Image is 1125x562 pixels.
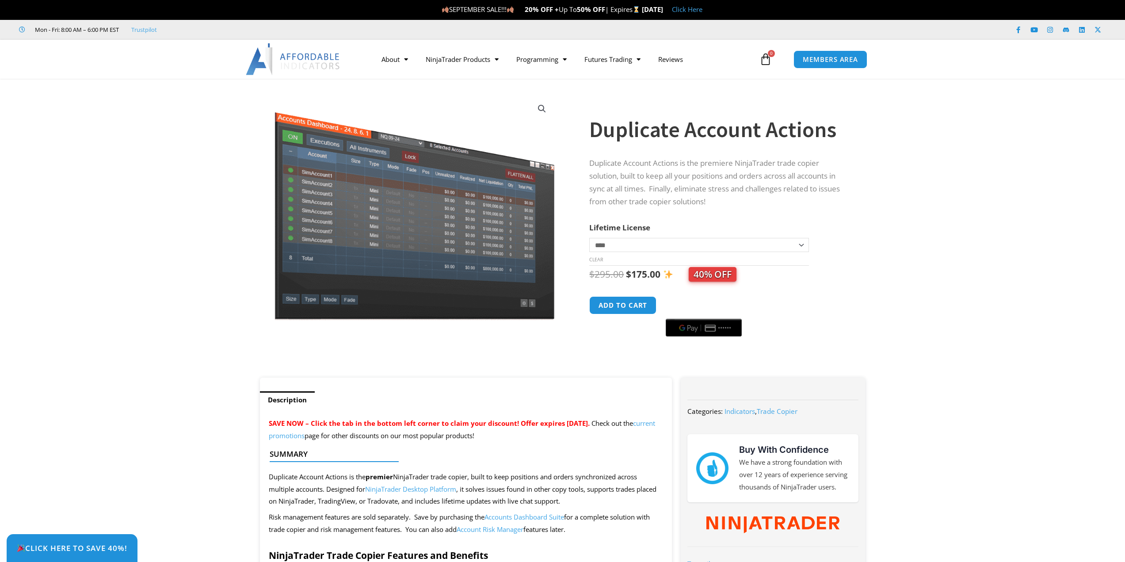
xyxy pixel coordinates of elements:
[269,511,664,536] p: Risk management features are sold separately. Save by purchasing the for a complete solution with...
[534,101,550,117] a: View full-screen image gallery
[442,5,642,14] span: SEPTEMBER SALE!!! Up To | Expires
[269,417,664,442] p: Check out the page for other discounts on our most popular products!
[803,56,858,63] span: MEMBERS AREA
[589,342,847,350] iframe: PayPal Message 1
[626,268,631,280] span: $
[642,5,663,14] strong: [DATE]
[373,49,757,69] nav: Menu
[757,407,797,416] a: Trade Copier
[589,222,650,233] label: Lifetime License
[718,325,732,331] text: ••••••
[373,49,417,69] a: About
[589,114,847,145] h1: Duplicate Account Actions
[576,49,649,69] a: Futures Trading
[793,50,867,69] a: MEMBERS AREA
[589,256,603,263] a: Clear options
[269,419,590,428] span: SAVE NOW – Click the tab in the bottom left corner to claim your discount! Offer expires [DATE].
[589,268,624,280] bdi: 295.00
[626,268,660,280] bdi: 175.00
[739,443,850,456] h3: Buy With Confidence
[725,407,797,416] span: ,
[269,472,656,506] span: Duplicate Account Actions is the NinjaTrader trade copier, built to keep positions and orders syn...
[525,5,559,14] strong: 20% OFF +
[577,5,605,14] strong: 50% OFF
[664,295,744,316] iframe: Secure express checkout frame
[689,267,736,282] span: 40% OFF
[7,534,137,562] a: 🎉Click Here to save 40%!
[507,6,514,13] img: 🍂
[687,407,723,416] span: Categories:
[746,46,785,72] a: 0
[725,407,755,416] a: Indicators
[17,544,127,552] span: Click Here to save 40%!
[768,50,775,57] span: 0
[246,43,341,75] img: LogoAI | Affordable Indicators – NinjaTrader
[589,157,847,208] p: Duplicate Account Actions is the premiere NinjaTrader trade copier solution, built to keep all yo...
[696,452,728,484] img: mark thumbs good 43913 | Affordable Indicators – NinjaTrader
[442,6,449,13] img: 🍂
[417,49,507,69] a: NinjaTrader Products
[17,544,25,552] img: 🎉
[589,268,595,280] span: $
[633,6,640,13] img: ⌛
[589,296,656,314] button: Add to cart
[260,391,315,409] a: Description
[270,450,656,459] h4: Summary
[672,5,702,14] a: Click Here
[33,24,119,35] span: Mon - Fri: 8:00 AM – 6:00 PM EST
[484,512,564,521] a: Accounts Dashboard Suite
[739,456,850,493] p: We have a strong foundation with over 12 years of experience serving thousands of NinjaTrader users.
[664,270,673,279] img: ✨
[507,49,576,69] a: Programming
[649,49,692,69] a: Reviews
[366,472,393,481] strong: premier
[666,319,742,336] button: Buy with GPay
[131,24,157,35] a: Trustpilot
[457,525,523,534] a: Account Risk Manager
[365,485,456,493] a: NinjaTrader Desktop Platform
[706,516,839,533] img: NinjaTrader Wordmark color RGB | Affordable Indicators – NinjaTrader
